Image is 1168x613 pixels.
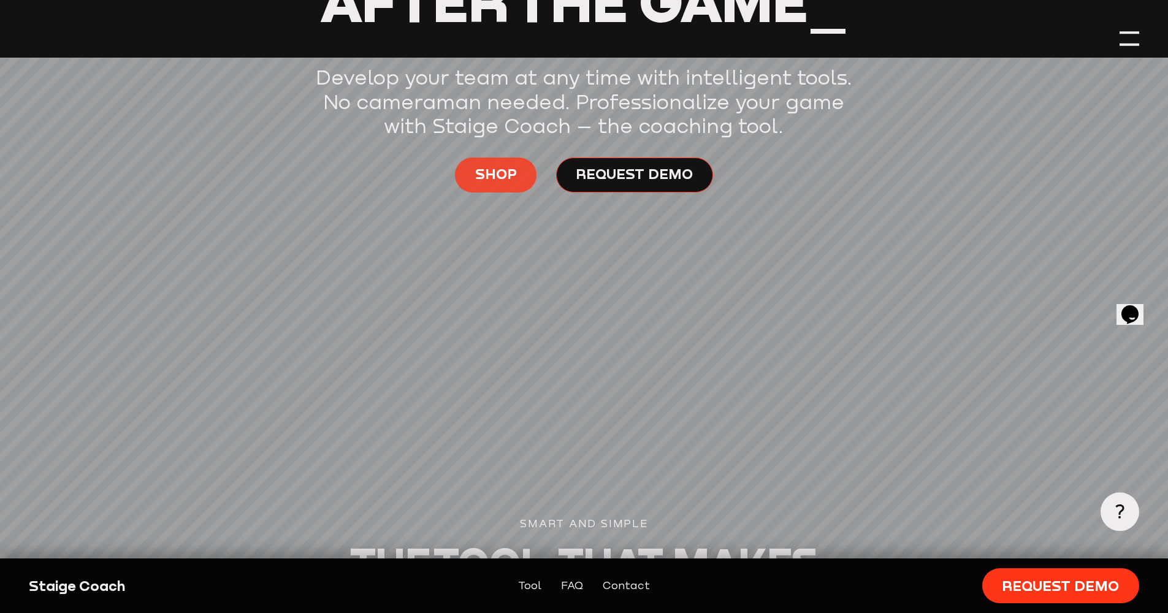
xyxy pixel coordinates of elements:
[475,164,517,184] span: Shop
[1116,288,1156,325] iframe: chat widget
[310,66,858,138] p: Develop your team at any time with intelligent tools. No cameraman needed. Professionalize your g...
[982,568,1139,603] a: Request Demo
[561,577,583,595] a: FAQ
[556,158,713,192] a: Request Demo
[455,158,536,192] a: Shop
[310,516,858,533] div: Smart and simple
[603,577,650,595] a: Contact
[518,577,541,595] a: Tool
[576,164,693,184] span: Request Demo
[29,576,296,596] div: Staige Coach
